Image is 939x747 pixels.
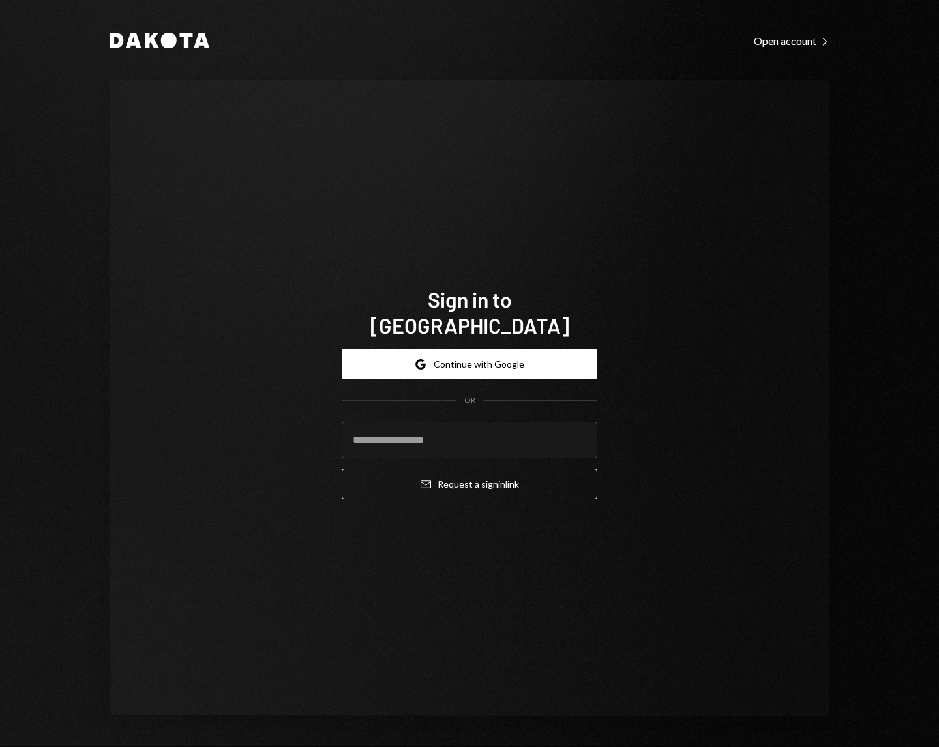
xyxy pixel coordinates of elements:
[342,349,597,379] button: Continue with Google
[754,33,829,48] a: Open account
[342,469,597,499] button: Request a signinlink
[754,35,829,48] div: Open account
[342,286,597,338] h1: Sign in to [GEOGRAPHIC_DATA]
[464,395,475,406] div: OR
